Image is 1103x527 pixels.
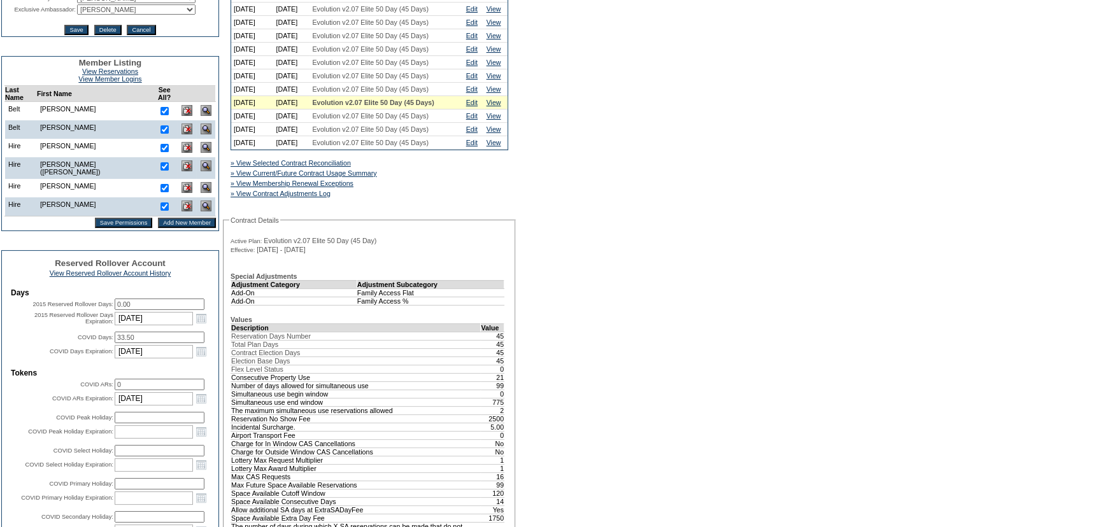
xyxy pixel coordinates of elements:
[481,423,504,431] td: 5.00
[481,356,504,365] td: 45
[231,332,311,340] span: Reservation Days Number
[95,218,153,228] input: Save Permissions
[481,340,504,348] td: 45
[231,123,274,136] td: [DATE]
[194,425,208,439] a: Open the calendar popup.
[481,373,504,381] td: 21
[231,136,274,150] td: [DATE]
[312,5,428,13] span: Evolution v2.07 Elite 50 Day (45 Days)
[481,464,504,472] td: 1
[201,123,211,134] img: View Dashboard
[194,491,208,505] a: Open the calendar popup.
[79,58,142,67] span: Member Listing
[231,288,357,297] td: Add-On
[194,458,208,472] a: Open the calendar popup.
[231,381,481,390] td: Number of days allowed for simultaneous use
[5,139,37,157] td: Hire
[231,439,481,447] td: Charge for In Window CAS Cancellations
[312,32,428,39] span: Evolution v2.07 Elite 50 Day (45 Days)
[231,398,481,406] td: Simultaneous use end window
[357,288,504,297] td: Family Access Flat
[37,120,152,139] td: [PERSON_NAME]
[152,86,177,102] td: See All?
[487,18,501,26] a: View
[487,72,501,80] a: View
[181,105,192,116] img: Delete
[181,160,192,171] img: Delete
[37,157,152,179] td: [PERSON_NAME] ([PERSON_NAME])
[231,447,481,456] td: Charge for Outside Window CAS Cancellations
[127,25,155,35] input: Cancel
[5,102,37,121] td: Belt
[312,45,428,53] span: Evolution v2.07 Elite 50 Day (45 Days)
[201,105,211,116] img: View Dashboard
[466,59,478,66] a: Edit
[231,316,252,323] b: Values
[481,348,504,356] td: 45
[257,246,306,253] span: [DATE] - [DATE]
[357,280,504,288] td: Adjustment Subcategory
[181,142,192,153] img: Delete
[231,365,283,373] span: Flex Level Status
[231,514,481,522] td: Space Available Extra Day Fee
[231,56,274,69] td: [DATE]
[466,45,478,53] a: Edit
[481,481,504,489] td: 99
[231,472,481,481] td: Max CAS Requests
[64,25,88,35] input: Save
[357,297,504,305] td: Family Access %
[78,334,113,341] label: COVID Days:
[466,99,478,106] a: Edit
[56,414,113,421] label: COVID Peak Holiday:
[481,398,504,406] td: 775
[5,197,37,216] td: Hire
[231,43,274,56] td: [DATE]
[312,99,434,106] span: Evolution v2.07 Elite 50 Day (45 Days)
[466,18,478,26] a: Edit
[274,96,310,109] td: [DATE]
[194,344,208,358] a: Open the calendar popup.
[11,369,210,377] td: Tokens
[481,323,504,332] td: Value
[201,160,211,171] img: View Dashboard
[231,109,274,123] td: [DATE]
[55,258,166,268] span: Reserved Rollover Account
[481,406,504,414] td: 2
[312,18,428,26] span: Evolution v2.07 Elite 50 Day (45 Days)
[158,218,216,228] input: Add New Member
[11,288,210,297] td: Days
[487,5,501,13] a: View
[231,272,297,280] b: Special Adjustments
[181,200,192,211] img: Delete
[3,4,76,15] td: Exclusive Ambassador:
[231,505,481,514] td: Allow additional SA days at ExtraSADayFee
[231,16,274,29] td: [DATE]
[231,431,481,439] td: Airport Transport Fee
[487,125,501,133] a: View
[5,86,37,102] td: Last Name
[481,332,504,340] td: 45
[466,5,478,13] a: Edit
[481,365,504,373] td: 0
[231,323,481,332] td: Description
[274,56,310,69] td: [DATE]
[32,301,113,307] label: 2015 Reserved Rollover Days:
[264,237,376,244] span: Evolution v2.07 Elite 50 Day (45 Day)
[231,29,274,43] td: [DATE]
[37,139,152,157] td: [PERSON_NAME]
[231,96,274,109] td: [DATE]
[274,69,310,83] td: [DATE]
[5,157,37,179] td: Hire
[78,75,141,83] a: View Member Logins
[487,85,501,93] a: View
[37,197,152,216] td: [PERSON_NAME]
[481,514,504,522] td: 1750
[231,179,353,187] a: » View Membership Renewal Exceptions
[312,85,428,93] span: Evolution v2.07 Elite 50 Day (45 Days)
[481,381,504,390] td: 99
[229,216,280,224] legend: Contract Details
[481,447,504,456] td: No
[21,495,113,501] label: COVID Primary Holiday Expiration:
[37,179,152,197] td: [PERSON_NAME]
[274,3,310,16] td: [DATE]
